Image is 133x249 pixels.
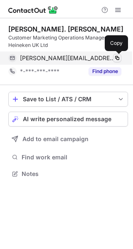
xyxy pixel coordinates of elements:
button: AI write personalized message [8,112,128,127]
span: Find work email [22,154,125,161]
button: Notes [8,168,128,180]
div: [PERSON_NAME]. [PERSON_NAME] [8,25,123,33]
div: Customer Marketing Operations Manager at Heineken UK Ltd [8,34,128,49]
span: Add to email campaign [22,136,89,142]
button: save-profile-one-click [8,92,128,107]
span: Notes [22,170,125,178]
button: Reveal Button [89,67,121,76]
span: [PERSON_NAME][EMAIL_ADDRESS][PERSON_NAME][DOMAIN_NAME] [20,54,115,62]
button: Find work email [8,151,128,163]
div: Save to List / ATS / CRM [23,96,113,103]
span: AI write personalized message [23,116,111,122]
button: Add to email campaign [8,132,128,146]
img: ContactOut v5.3.10 [8,5,58,15]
